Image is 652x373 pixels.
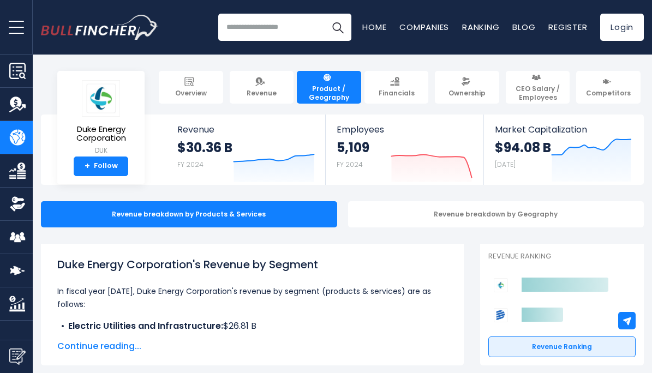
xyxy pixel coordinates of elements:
small: DUK [66,146,136,155]
a: Revenue $30.36 B FY 2024 [166,115,326,185]
li: $26.81 B [57,320,447,333]
strong: 5,109 [337,139,369,156]
p: In fiscal year [DATE], Duke Energy Corporation's revenue by segment (products & services) are as ... [57,285,447,311]
a: Ownership [435,71,499,104]
a: Market Capitalization $94.08 B [DATE] [484,115,643,185]
a: Login [600,14,644,41]
span: Ownership [448,89,486,98]
span: Employees [337,124,473,135]
a: Competitors [576,71,641,104]
a: Home [362,21,386,33]
a: +Follow [74,157,128,176]
span: Continue reading... [57,340,447,353]
small: [DATE] [495,160,516,169]
strong: $30.36 B [177,139,232,156]
a: Overview [159,71,223,104]
span: Duke Energy Corporation [66,125,136,143]
a: Blog [512,21,535,33]
a: Financials [364,71,429,104]
img: Bullfincher logo [41,15,159,40]
a: Companies [399,21,449,33]
img: Duke Energy Corporation competitors logo [494,278,508,292]
span: CEO Salary / Employees [511,85,565,101]
span: Overview [175,89,207,98]
span: Revenue [247,89,277,98]
strong: $94.08 B [495,139,551,156]
span: Product / Geography [302,85,356,101]
a: CEO Salary / Employees [506,71,570,104]
a: Ranking [462,21,499,33]
small: FY 2024 [337,160,363,169]
a: Register [548,21,587,33]
button: Search [324,14,351,41]
strong: + [85,161,90,171]
a: Employees 5,109 FY 2024 [326,115,484,185]
span: Market Capitalization [495,124,632,135]
img: Dominion Energy competitors logo [494,308,508,322]
small: FY 2024 [177,160,204,169]
span: Competitors [586,89,631,98]
a: Duke Energy Corporation DUK [65,80,136,157]
div: Revenue breakdown by Products & Services [41,201,337,227]
a: Revenue [230,71,294,104]
b: Electric Utilities and Infrastructure: [68,320,223,332]
a: Revenue Ranking [488,336,636,357]
img: Ownership [9,196,26,212]
div: Revenue breakdown by Geography [348,201,644,227]
span: Financials [379,89,415,98]
a: Product / Geography [297,71,361,104]
p: Revenue Ranking [488,252,636,261]
a: Go to homepage [41,15,158,40]
span: Revenue [177,124,315,135]
h1: Duke Energy Corporation's Revenue by Segment [57,256,447,273]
